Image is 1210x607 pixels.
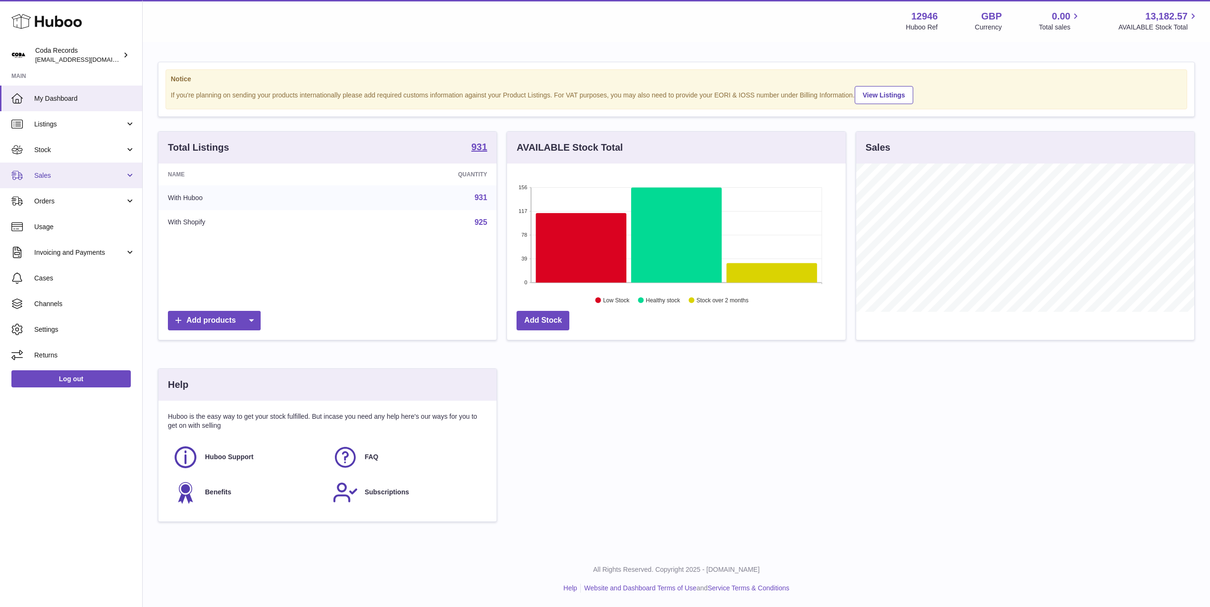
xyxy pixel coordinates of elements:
text: Healthy stock [646,297,681,304]
a: View Listings [855,86,913,104]
text: 0 [525,279,527,285]
span: Returns [34,351,135,360]
li: and [581,584,789,593]
td: With Huboo [158,185,341,210]
span: Stock [34,145,125,154]
strong: 931 [471,142,487,152]
text: Low Stock [603,297,630,304]
th: Name [158,164,341,185]
strong: Notice [171,75,1182,84]
span: Total sales [1039,23,1081,32]
span: Channels [34,299,135,308]
a: Subscriptions [332,480,483,505]
a: FAQ [332,444,483,470]
a: Website and Dashboard Terms of Use [584,584,696,592]
a: 931 [475,193,488,202]
a: Benefits [173,480,323,505]
h3: Sales [866,141,890,154]
text: Stock over 2 months [697,297,749,304]
span: Huboo Support [205,453,254,462]
a: 931 [471,142,487,154]
span: Invoicing and Payments [34,248,125,257]
span: FAQ [365,453,379,462]
a: Service Terms & Conditions [708,584,790,592]
span: Settings [34,325,135,334]
span: 13,182.57 [1145,10,1188,23]
a: Help [564,584,577,592]
span: Orders [34,197,125,206]
h3: Total Listings [168,141,229,154]
a: 0.00 Total sales [1039,10,1081,32]
span: [EMAIL_ADDRESS][DOMAIN_NAME] [35,56,140,63]
strong: GBP [981,10,1002,23]
span: Usage [34,222,135,231]
span: Sales [34,171,125,180]
span: Cases [34,274,135,283]
div: If you're planning on sending your products internationally please add required customs informati... [171,85,1182,104]
span: AVAILABLE Stock Total [1118,23,1199,32]
span: Benefits [205,488,231,497]
text: 156 [518,184,527,190]
span: My Dashboard [34,94,135,103]
div: Currency [975,23,1002,32]
text: 117 [518,208,527,214]
a: Add products [168,311,261,330]
strong: 12946 [911,10,938,23]
p: All Rights Reserved. Copyright 2025 - [DOMAIN_NAME] [150,565,1202,574]
h3: Help [168,378,188,391]
span: Listings [34,120,125,129]
span: 0.00 [1052,10,1071,23]
th: Quantity [341,164,497,185]
text: 39 [522,256,527,261]
div: Coda Records [35,46,121,64]
a: Log out [11,370,131,387]
h3: AVAILABLE Stock Total [517,141,623,154]
a: Add Stock [517,311,569,330]
text: 78 [522,232,527,238]
span: Subscriptions [365,488,409,497]
a: 925 [475,218,488,226]
div: Huboo Ref [906,23,938,32]
a: Huboo Support [173,444,323,470]
a: 13,182.57 AVAILABLE Stock Total [1118,10,1199,32]
td: With Shopify [158,210,341,235]
p: Huboo is the easy way to get your stock fulfilled. But incase you need any help here's our ways f... [168,412,487,430]
img: haz@pcatmedia.com [11,48,26,62]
